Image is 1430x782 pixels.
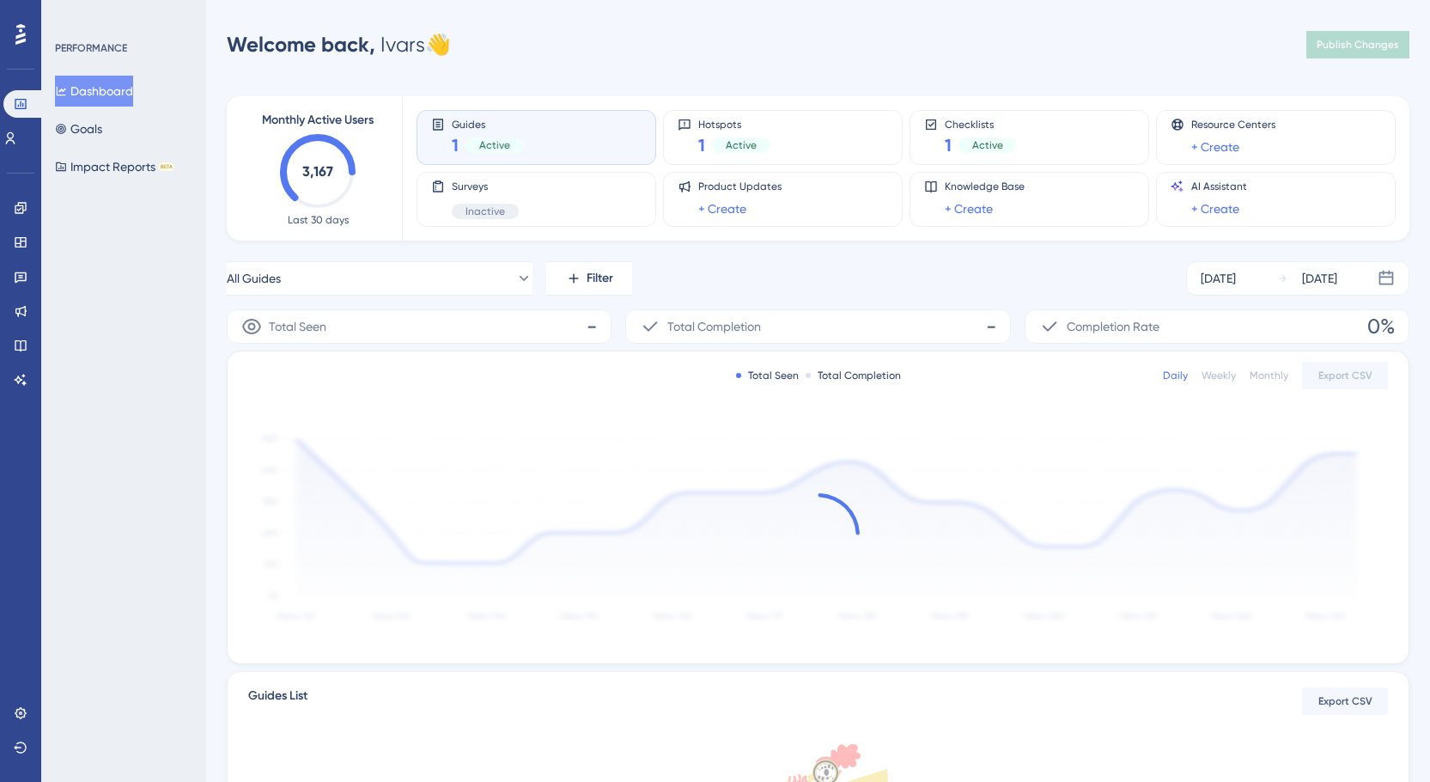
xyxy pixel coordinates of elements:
[698,133,705,157] span: 1
[55,113,102,144] button: Goals
[1067,316,1159,337] span: Completion Rate
[698,199,746,219] a: + Create
[1191,137,1239,157] a: + Create
[1306,31,1409,58] button: Publish Changes
[1191,180,1247,193] span: AI Assistant
[945,133,952,157] span: 1
[1318,694,1372,708] span: Export CSV
[698,118,770,130] span: Hotspots
[159,162,174,171] div: BETA
[452,133,459,157] span: 1
[1317,38,1399,52] span: Publish Changes
[288,213,349,227] span: Last 30 days
[1191,199,1239,219] a: + Create
[1302,362,1388,389] button: Export CSV
[227,268,281,289] span: All Guides
[945,118,1017,130] span: Checklists
[269,316,326,337] span: Total Seen
[1318,369,1372,382] span: Export CSV
[1201,268,1236,289] div: [DATE]
[698,180,782,193] span: Product Updates
[726,138,757,152] span: Active
[302,163,333,180] text: 3,167
[55,151,174,182] button: Impact ReportsBETA
[736,369,799,382] div: Total Seen
[55,76,133,107] button: Dashboard
[1302,268,1337,289] div: [DATE]
[1250,369,1288,382] div: Monthly
[667,316,761,337] span: Total Completion
[262,110,374,131] span: Monthly Active Users
[972,138,1003,152] span: Active
[227,31,451,58] div: Ivars 👋
[248,686,307,717] span: Guides List
[986,313,996,340] span: -
[227,32,375,57] span: Welcome back,
[945,199,993,219] a: + Create
[1163,369,1188,382] div: Daily
[1302,687,1388,715] button: Export CSV
[452,180,519,193] span: Surveys
[806,369,901,382] div: Total Completion
[452,118,524,130] span: Guides
[1191,118,1275,131] span: Resource Centers
[945,180,1025,193] span: Knowledge Base
[587,313,597,340] span: -
[1202,369,1236,382] div: Weekly
[546,261,632,296] button: Filter
[479,138,510,152] span: Active
[1367,313,1395,340] span: 0%
[55,41,127,55] div: PERFORMANCE
[466,205,505,218] span: Inactive
[227,261,532,296] button: All Guides
[587,268,613,289] span: Filter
